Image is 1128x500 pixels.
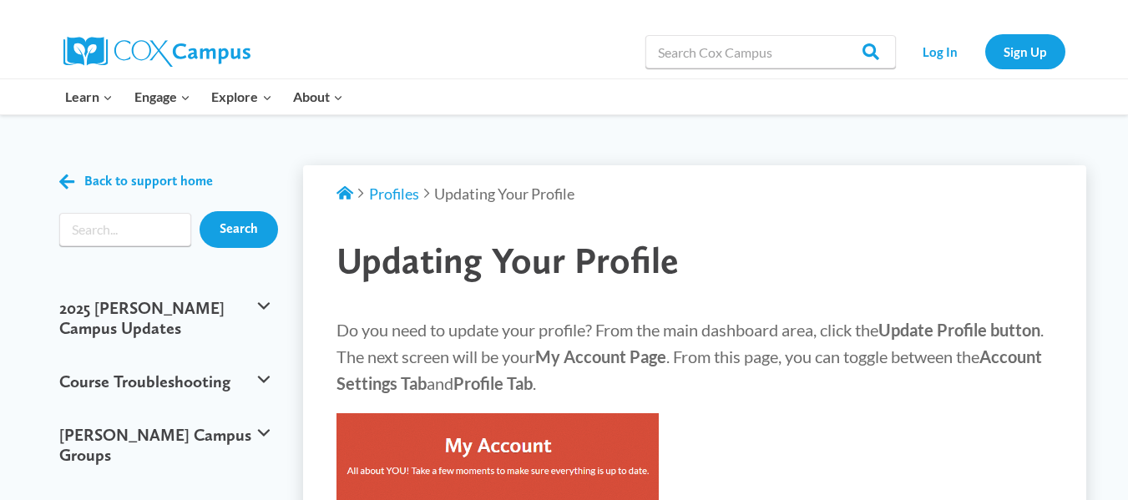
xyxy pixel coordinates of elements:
[336,184,353,203] a: Support Home
[134,86,190,108] span: Engage
[200,211,278,248] input: Search
[645,35,896,68] input: Search Cox Campus
[84,174,213,189] span: Back to support home
[535,346,666,366] strong: My Account Page
[51,408,279,482] button: [PERSON_NAME] Campus Groups
[336,316,1053,396] p: Do you need to update your profile? From the main dashboard area, click the . The next screen wil...
[59,169,213,194] a: Back to support home
[63,37,250,67] img: Cox Campus
[985,34,1065,68] a: Sign Up
[904,34,1065,68] nav: Secondary Navigation
[55,79,354,114] nav: Primary Navigation
[59,213,192,246] form: Search form
[369,184,419,203] a: Profiles
[51,281,279,355] button: 2025 [PERSON_NAME] Campus Updates
[878,320,1040,340] strong: Update Profile button
[65,86,113,108] span: Learn
[211,86,271,108] span: Explore
[453,373,533,393] strong: Profile Tab
[293,86,343,108] span: About
[434,184,574,203] span: Updating Your Profile
[904,34,977,68] a: Log In
[336,238,679,282] span: Updating Your Profile
[59,213,192,246] input: Search input
[51,355,279,408] button: Course Troubleshooting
